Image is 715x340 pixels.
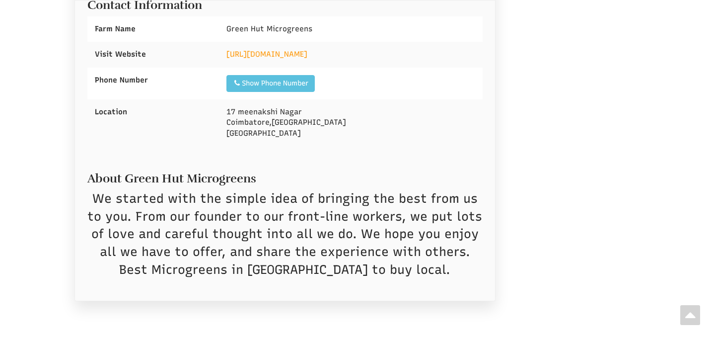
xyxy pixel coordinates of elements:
[87,68,219,93] div: Phone Number
[87,42,219,67] div: Visit Website
[87,16,219,42] div: Farm Name
[226,50,307,59] a: [URL][DOMAIN_NAME]
[219,99,482,146] div: , [GEOGRAPHIC_DATA]
[226,24,312,33] span: Green Hut Microgreens
[272,118,346,127] span: [GEOGRAPHIC_DATA]
[87,167,483,185] h2: About Green Hut Microgreens
[87,191,482,277] span: We started with the simple idea of bringing the best from us to you. From our founder to our fron...
[226,118,269,127] span: Coimbatore
[233,79,308,88] div: Show Phone Number
[87,99,219,125] div: Location
[226,107,302,116] span: 17 meenakshi Nagar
